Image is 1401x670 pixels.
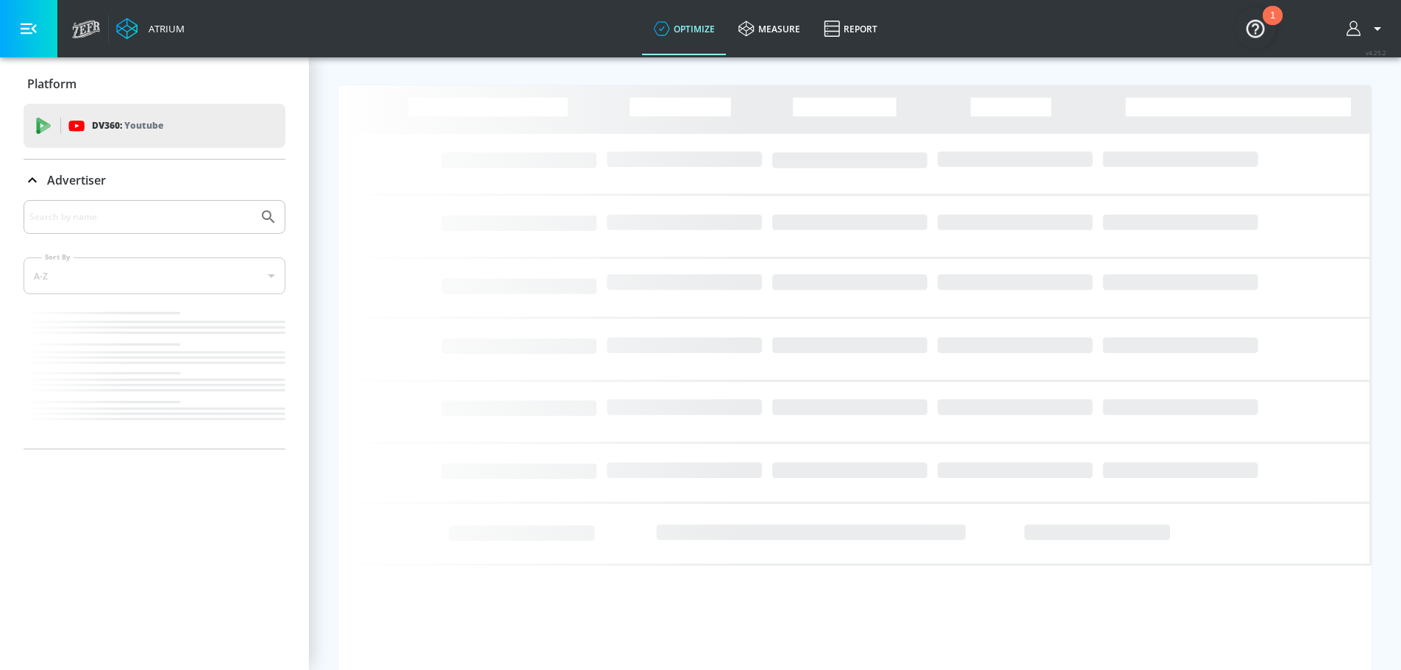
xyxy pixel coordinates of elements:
span: v 4.25.2 [1366,49,1386,57]
button: Open Resource Center, 1 new notification [1235,7,1276,49]
input: Search by name [29,207,252,227]
div: Advertiser [24,160,285,201]
label: Sort By [42,252,74,262]
nav: list of Advertiser [24,306,285,449]
div: Atrium [143,22,185,35]
div: A-Z [24,257,285,294]
p: Youtube [124,118,163,133]
a: Atrium [116,18,185,40]
a: measure [727,2,812,55]
div: DV360: Youtube [24,104,285,148]
p: DV360: [92,118,163,134]
p: Advertiser [47,172,106,188]
a: Report [812,2,889,55]
p: Platform [27,76,76,92]
div: Platform [24,63,285,104]
div: Advertiser [24,200,285,449]
div: 1 [1270,15,1275,35]
a: optimize [642,2,727,55]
